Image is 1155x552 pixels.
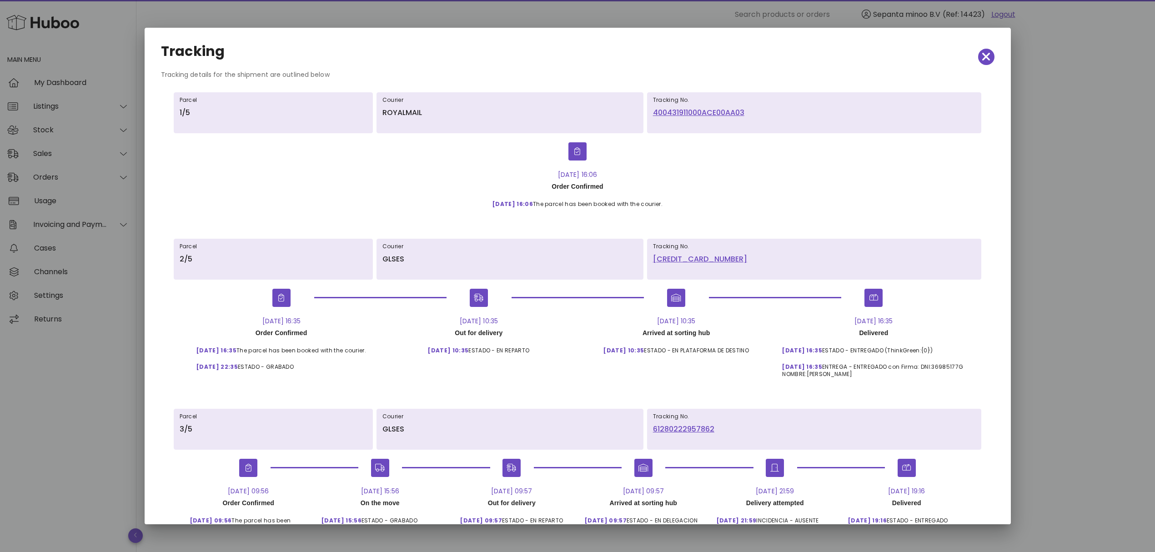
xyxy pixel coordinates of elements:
span: [DATE] 22:35 [196,363,238,371]
h6: Tracking No. [653,243,976,250]
a: 400431911000ACE00AA03 [653,107,976,118]
div: [DATE] 09:57 [453,486,570,496]
div: [DATE] 09:57 [577,486,709,496]
div: Out for delivery [421,326,537,340]
div: The parcel has been booked with the courier. [183,510,315,533]
a: [CREDIT_CARD_NUMBER] [653,254,976,265]
span: [DATE] 09:57 [585,517,627,524]
h6: Courier [382,243,638,250]
div: Tracking details for the shipment are outlined below [154,70,1002,87]
span: [DATE] 10:35 [428,346,468,354]
div: [DATE] 16:35 [775,316,972,326]
div: Out for delivery [453,496,570,510]
p: ROYALMAIL [382,107,638,118]
span: [DATE] 15:56 [321,517,362,524]
span: [DATE] 16:35 [782,363,822,371]
a: 61280222957862 [653,424,976,435]
div: Order Confirmed [189,326,373,340]
div: [DATE] 19:16 [841,486,973,496]
div: [DATE] 10:35 [596,316,756,326]
div: Arrived at sorting hub [596,326,756,340]
div: Order Confirmed [485,180,670,193]
span: [DATE] 10:35 [603,346,644,354]
div: INCIDENCIA - AUSENTE (Anotado [DATE] 20:00:39) -- [709,510,841,533]
h2: Tracking [161,44,225,59]
p: 2/5 [180,254,367,265]
h6: Parcel [180,413,367,420]
h6: Courier [382,96,638,104]
h6: Tracking No. [653,413,976,420]
div: Arrived at sorting hub [577,496,709,510]
h6: Courier [382,413,638,420]
div: [DATE] 21:59 [709,486,841,496]
span: [DATE] 16:35 [196,346,236,354]
div: ENTREGA - ENTREGADO con Firma: DNI:36985177G NOMBRE:[PERSON_NAME] [775,356,972,380]
div: Delivered [841,496,973,510]
div: On the move [314,496,446,510]
div: ESTADO - ENTREGADO (ThinkGreen:{0}) [775,340,972,356]
h6: Tracking No. [653,96,976,104]
div: The parcel has been booked with the courier. [485,193,670,210]
div: ESTADO - EN DELEGACION DESTINO [577,510,709,533]
div: Delivery attempted [709,496,841,510]
div: Order Confirmed [183,496,315,510]
p: GLSES [382,254,638,265]
div: [DATE] 09:56 [183,486,315,496]
p: 3/5 [180,424,367,435]
div: [DATE] 16:06 [485,170,670,180]
div: ESTADO - GRABADO [189,356,373,372]
div: [DATE] 15:56 [314,486,446,496]
div: The parcel has been booked with the courier. [189,340,373,356]
span: [DATE] 16:06 [492,200,533,208]
div: Delivered [775,326,972,340]
p: 1/5 [180,107,367,118]
div: [DATE] 10:35 [421,316,537,326]
span: [DATE] 16:35 [782,346,822,354]
h6: Parcel [180,243,367,250]
span: [DATE] 09:57 [460,517,502,524]
h6: Parcel [180,96,367,104]
p: GLSES [382,424,638,435]
span: [DATE] 21:59 [717,517,757,524]
div: ESTADO - ENTREGADO (ThinkGreen:{0}) [841,510,973,533]
div: [DATE] 16:35 [189,316,373,326]
div: ESTADO - EN REPARTO [453,510,570,526]
div: ESTADO - EN PLATAFORMA DE DESTINO [596,340,756,356]
div: ESTADO - GRABADO [314,510,446,526]
span: [DATE] 19:16 [848,517,887,524]
span: [DATE] 09:56 [190,517,232,524]
div: ESTADO - EN REPARTO [421,340,537,356]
